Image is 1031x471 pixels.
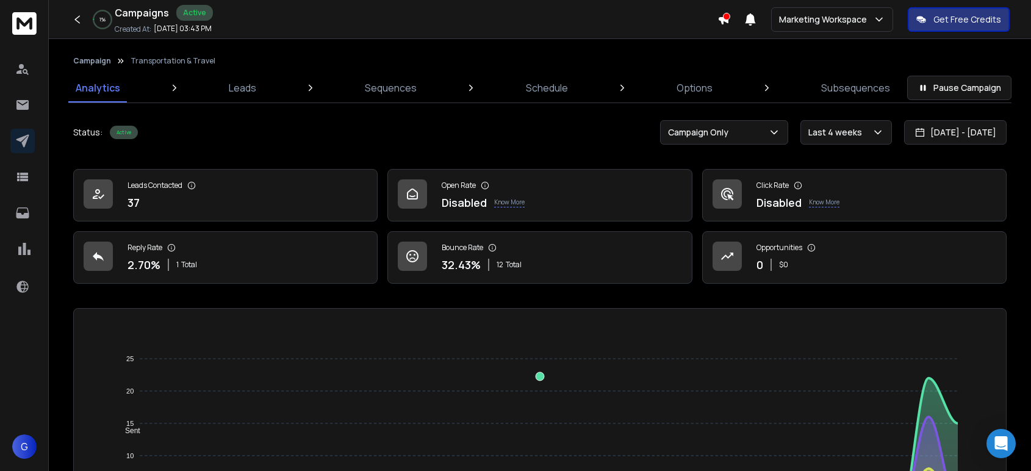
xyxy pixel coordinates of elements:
[73,169,378,221] a: Leads Contacted37
[73,126,102,138] p: Status:
[115,5,169,20] h1: Campaigns
[933,13,1001,26] p: Get Free Credits
[526,81,568,95] p: Schedule
[365,81,417,95] p: Sequences
[76,81,120,95] p: Analytics
[808,126,867,138] p: Last 4 weeks
[128,181,182,190] p: Leads Contacted
[12,434,37,459] button: G
[442,181,476,190] p: Open Rate
[68,73,128,102] a: Analytics
[110,126,138,139] div: Active
[442,256,481,273] p: 32.43 %
[494,198,525,207] p: Know More
[357,73,424,102] a: Sequences
[442,243,483,253] p: Bounce Rate
[221,73,264,102] a: Leads
[506,260,522,270] span: Total
[128,194,140,211] p: 37
[907,76,1011,100] button: Pause Campaign
[986,429,1016,458] div: Open Intercom Messenger
[115,24,151,34] p: Created At:
[519,73,575,102] a: Schedule
[126,452,134,459] tspan: 10
[908,7,1010,32] button: Get Free Credits
[904,120,1007,145] button: [DATE] - [DATE]
[116,426,140,435] span: Sent
[99,16,106,23] p: 1 %
[809,198,839,207] p: Know More
[814,73,897,102] a: Subsequences
[821,81,890,95] p: Subsequences
[229,81,256,95] p: Leads
[387,231,692,284] a: Bounce Rate32.43%12Total
[497,260,503,270] span: 12
[176,5,213,21] div: Active
[779,13,872,26] p: Marketing Workspace
[131,56,215,66] p: Transportation & Travel
[154,24,212,34] p: [DATE] 03:43 PM
[128,243,162,253] p: Reply Rate
[73,231,378,284] a: Reply Rate2.70%1Total
[442,194,487,211] p: Disabled
[126,355,134,362] tspan: 25
[181,260,197,270] span: Total
[677,81,713,95] p: Options
[668,126,733,138] p: Campaign Only
[176,260,179,270] span: 1
[756,243,802,253] p: Opportunities
[128,256,160,273] p: 2.70 %
[73,56,111,66] button: Campaign
[702,231,1007,284] a: Opportunities0$0
[756,194,802,211] p: Disabled
[126,420,134,427] tspan: 15
[702,169,1007,221] a: Click RateDisabledKnow More
[669,73,720,102] a: Options
[126,387,134,395] tspan: 20
[756,181,789,190] p: Click Rate
[779,260,788,270] p: $ 0
[387,169,692,221] a: Open RateDisabledKnow More
[756,256,763,273] p: 0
